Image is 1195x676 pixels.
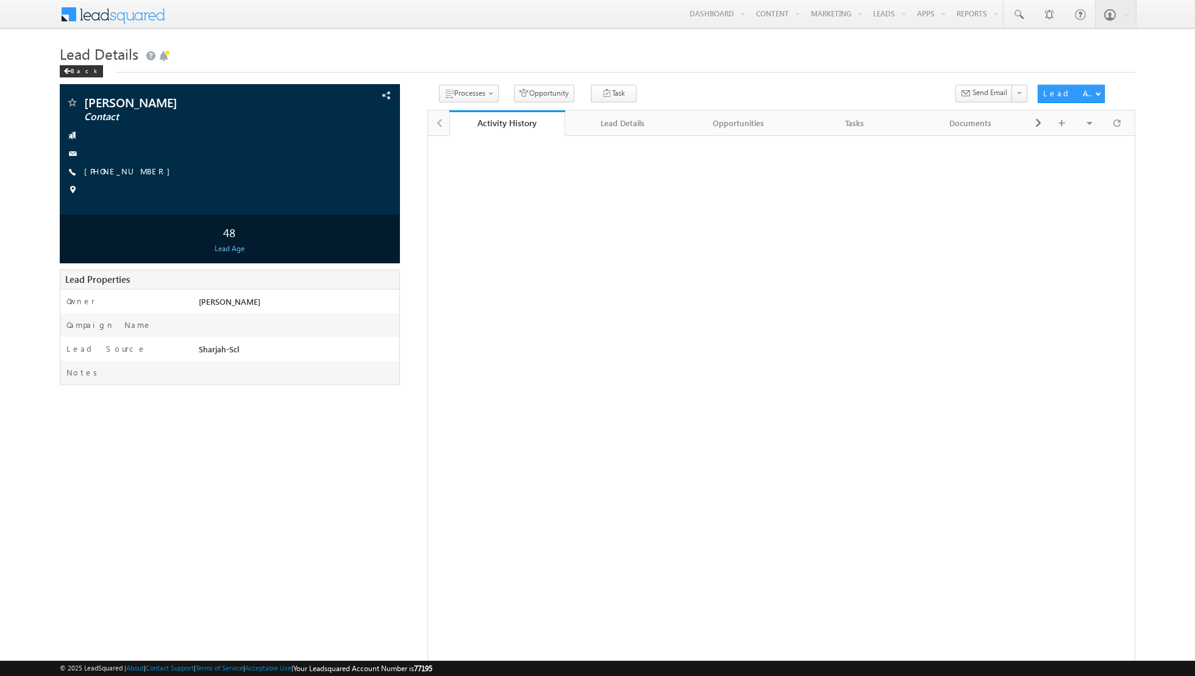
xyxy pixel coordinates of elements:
[565,110,681,136] a: Lead Details
[1043,88,1095,99] div: Lead Actions
[514,85,574,102] button: Opportunity
[66,367,102,378] label: Notes
[65,273,130,285] span: Lead Properties
[913,110,1029,136] a: Documents
[439,85,499,102] button: Processes
[681,110,797,136] a: Opportunities
[575,116,670,130] div: Lead Details
[60,663,432,674] span: © 2025 LeadSquared | | | | |
[1038,85,1105,103] button: Lead Actions
[199,296,260,307] span: [PERSON_NAME]
[797,110,913,136] a: Tasks
[84,96,298,109] span: [PERSON_NAME]
[449,110,565,136] a: Activity History
[146,664,194,672] a: Contact Support
[196,664,243,672] a: Terms of Service
[454,88,485,98] span: Processes
[293,664,432,673] span: Your Leadsquared Account Number is
[66,296,95,307] label: Owner
[60,65,103,77] div: Back
[955,85,1013,102] button: Send Email
[591,85,637,102] button: Task
[245,664,291,672] a: Acceptable Use
[60,65,109,75] a: Back
[60,44,138,63] span: Lead Details
[196,343,399,360] div: Sharjah-Scl
[84,166,176,178] span: [PHONE_NUMBER]
[807,116,902,130] div: Tasks
[84,111,298,123] span: Contact
[414,664,432,673] span: 77195
[63,243,396,254] div: Lead Age
[126,664,144,672] a: About
[66,343,146,354] label: Lead Source
[972,87,1007,98] span: Send Email
[63,221,396,243] div: 48
[923,116,1018,130] div: Documents
[458,117,556,129] div: Activity History
[66,319,152,330] label: Campaign Name
[691,116,786,130] div: Opportunities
